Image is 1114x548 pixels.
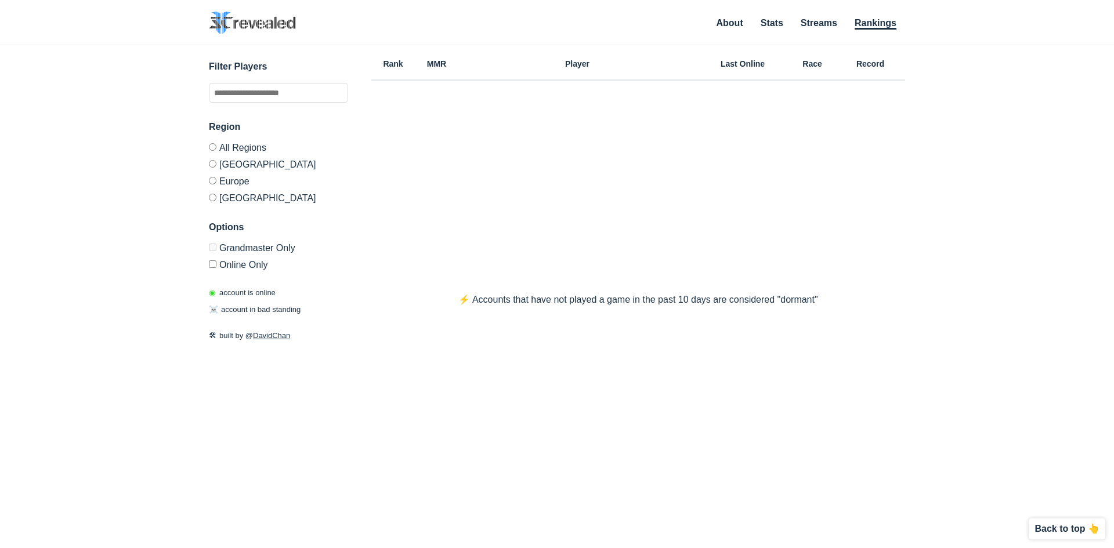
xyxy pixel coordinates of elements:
a: DavidChan [253,331,290,340]
input: Online Only [209,260,216,268]
input: [GEOGRAPHIC_DATA] [209,194,216,201]
a: Stats [761,18,783,28]
h3: Filter Players [209,60,348,74]
h3: Region [209,120,348,134]
p: account is online [209,287,276,299]
input: [GEOGRAPHIC_DATA] [209,160,216,168]
a: About [717,18,743,28]
span: ◉ [209,288,215,297]
label: Only show accounts currently laddering [209,256,348,270]
p: built by @ [209,330,348,342]
p: Back to top 👆 [1035,524,1099,534]
h6: Rank [371,60,415,68]
label: [GEOGRAPHIC_DATA] [209,189,348,203]
label: Europe [209,172,348,189]
label: Only Show accounts currently in Grandmaster [209,244,348,256]
a: Rankings [855,18,896,30]
input: All Regions [209,143,216,151]
h6: Last Online [696,60,789,68]
span: 🛠 [209,331,216,340]
p: account in bad standing [209,304,301,315]
span: ☠️ [209,305,218,314]
h3: Options [209,220,348,234]
img: SC2 Revealed [209,12,296,34]
h6: MMR [415,60,458,68]
label: All Regions [209,143,348,155]
a: Streams [801,18,837,28]
p: ⚡️ Accounts that have not played a game in the past 10 days are considered "dormant" [435,293,841,307]
label: [GEOGRAPHIC_DATA] [209,155,348,172]
h6: Record [835,60,905,68]
h6: Race [789,60,835,68]
input: Grandmaster Only [209,244,216,251]
input: Europe [209,177,216,184]
h6: Player [458,60,696,68]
